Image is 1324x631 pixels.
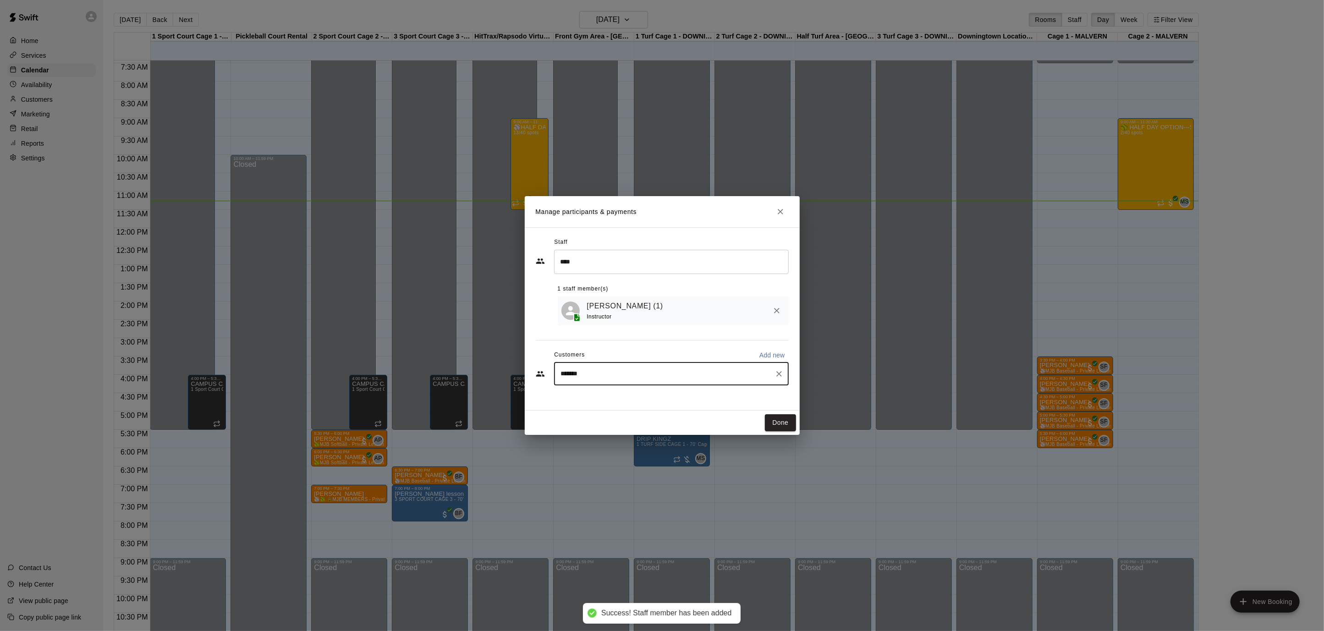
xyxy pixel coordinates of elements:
span: Staff [554,235,567,250]
svg: Customers [536,369,545,379]
span: Instructor [587,313,612,320]
button: Clear [773,368,786,380]
span: Customers [554,348,585,362]
button: Remove [769,302,785,319]
div: Cory Sawka (1) [561,302,580,320]
span: 1 staff member(s) [558,282,609,296]
a: [PERSON_NAME] (1) [587,300,663,312]
div: Start typing to search customers... [554,362,789,385]
p: Manage participants & payments [536,207,637,217]
button: Close [772,203,789,220]
div: Success! Staff member has been added [601,609,731,618]
svg: Staff [536,257,545,266]
p: Add new [759,351,785,360]
button: Done [765,414,796,431]
div: Search staff [554,250,789,274]
button: Add new [756,348,789,362]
